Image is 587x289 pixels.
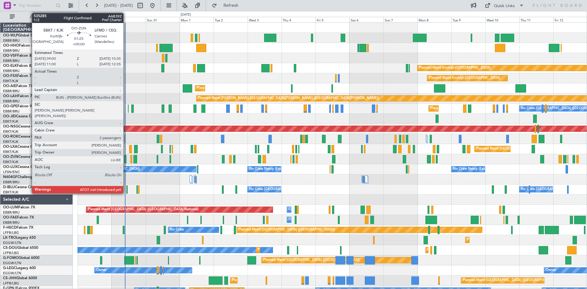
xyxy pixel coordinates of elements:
[258,245,354,255] div: Planned Maint [GEOGRAPHIC_DATA] ([GEOGRAPHIC_DATA])
[3,105,54,108] a: OO-GPEFalcon 900EX EASy II
[316,17,350,22] div: Fri 5
[3,44,36,48] a: OO-HHOFalcon 8X
[3,230,19,235] a: LFPB/LBG
[3,165,17,169] span: OO-LUX
[112,17,146,22] div: Sat 30
[3,281,19,286] a: LFPB/LBG
[3,241,21,245] a: EGGW/LTN
[350,17,383,22] div: Sat 6
[3,276,16,280] span: CS-JHH
[93,134,165,143] div: Planned Maint Kortrijk-[GEOGRAPHIC_DATA]
[248,17,282,22] div: Wed 3
[198,94,379,103] div: Planned Maint [PERSON_NAME]-[GEOGRAPHIC_DATA][PERSON_NAME] ([GEOGRAPHIC_DATA][PERSON_NAME])
[197,84,293,93] div: Planned Maint [GEOGRAPHIC_DATA] ([GEOGRAPHIC_DATA])
[16,15,65,19] span: All Aircraft
[79,12,89,17] div: [DATE]
[3,48,20,53] a: EBBR/BRU
[3,216,34,219] a: OO-FAEFalcon 7X
[3,175,44,179] a: N604GFChallenger 604
[91,154,162,164] div: Planned Maint Kortrijk-[GEOGRAPHIC_DATA]
[7,12,66,22] button: All Aircraft
[3,54,17,58] span: OO-VSF
[3,226,33,230] a: F-HECDFalcon 7X
[218,3,244,8] span: Refresh
[181,12,191,17] div: [DATE]
[3,38,20,43] a: EBBR/BRU
[429,74,500,83] div: Planned Maint Kortrijk-[GEOGRAPHIC_DATA]
[3,236,36,240] a: LX-TROLegacy 650
[3,246,38,250] a: CS-DOUGlobal 6500
[546,266,556,275] div: Owner
[180,17,214,22] div: Mon 1
[3,84,16,88] span: OO-AIE
[482,1,527,10] button: Quick Links
[3,185,48,189] a: D-IBLUCessna Citation M2
[146,17,180,22] div: Sun 31
[249,165,286,174] div: No Crew Nancy (Essey)
[3,59,20,63] a: EBBR/BRU
[519,17,553,22] div: Thu 11
[494,3,515,9] div: Quick Links
[209,1,246,10] button: Refresh
[3,236,16,240] span: LX-TRO
[417,17,451,22] div: Mon 8
[3,180,20,184] a: EBBR/BRU
[170,225,184,234] div: No Crew
[453,165,489,174] div: No Crew Nancy (Essey)
[463,276,559,285] div: Planned Maint [GEOGRAPHIC_DATA] ([GEOGRAPHIC_DATA])
[263,256,360,265] div: Planned Maint [GEOGRAPHIC_DATA] ([GEOGRAPHIC_DATA])
[3,109,20,114] a: EBBR/BRU
[249,185,352,194] div: No Crew [GEOGRAPHIC_DATA] ([GEOGRAPHIC_DATA] National)
[3,64,17,68] span: OO-ELK
[3,256,19,260] span: G-FOMO
[3,210,20,215] a: EBBR/BRU
[3,220,20,225] a: EBBR/BRU
[289,205,330,214] div: Owner Melsbroek Air Base
[3,119,18,124] a: EBKT/KJK
[3,271,21,276] a: EGGW/LTN
[3,266,36,270] a: G-LEGCLegacy 600
[3,99,20,104] a: EBBR/BRU
[3,54,34,58] a: OO-VSFFalcon 8X
[3,129,18,134] a: EBKT/KJK
[3,266,16,270] span: G-LEGC
[3,34,39,37] a: OO-WLPGlobal 5500
[3,155,18,159] span: OO-ZUN
[3,89,20,93] a: EBBR/BRU
[3,206,35,209] a: OO-LUMFalcon 7X
[3,165,51,169] a: OO-LUXCessna Citation CJ4
[3,160,18,164] a: EBKT/KJK
[430,104,541,113] div: Planned Maint [GEOGRAPHIC_DATA] ([GEOGRAPHIC_DATA] National)
[19,1,54,10] input: Trip Number
[427,245,524,255] div: Planned Maint [GEOGRAPHIC_DATA] ([GEOGRAPHIC_DATA])
[3,79,18,83] a: EBKT/KJK
[96,266,107,275] div: Owner
[289,215,330,224] div: Owner Melsbroek Air Base
[3,170,20,174] a: LFSN/ENC
[3,135,18,139] span: OO-ROK
[3,150,18,154] a: EBKT/KJK
[3,276,37,280] a: CS-JHHGlobal 6000
[3,115,16,118] span: OO-JID
[3,256,39,260] a: G-FOMOGlobal 6000
[3,74,17,78] span: OO-FSX
[232,276,328,285] div: Planned Maint [GEOGRAPHIC_DATA] ([GEOGRAPHIC_DATA])
[91,114,162,123] div: Planned Maint Kortrijk-[GEOGRAPHIC_DATA]
[3,34,18,37] span: OO-WLP
[3,135,52,139] a: OO-ROKCessna Citation CJ4
[476,144,587,154] div: Planned Maint [GEOGRAPHIC_DATA] ([GEOGRAPHIC_DATA] National)
[3,246,17,250] span: CS-DOU
[3,206,18,209] span: OO-LUM
[3,190,18,195] a: EBKT/KJK
[3,175,17,179] span: N604GF
[3,145,51,149] a: OO-LXACessna Citation CJ4
[467,235,507,245] div: Planned Maint Dusseldorf
[3,226,17,230] span: F-HECD
[3,185,15,189] span: D-IBLU
[383,17,417,22] div: Sun 7
[451,17,485,22] div: Tue 9
[3,125,18,128] span: OO-NSG
[3,69,20,73] a: EBBR/BRU
[485,17,519,22] div: Wed 10
[3,145,17,149] span: OO-LXA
